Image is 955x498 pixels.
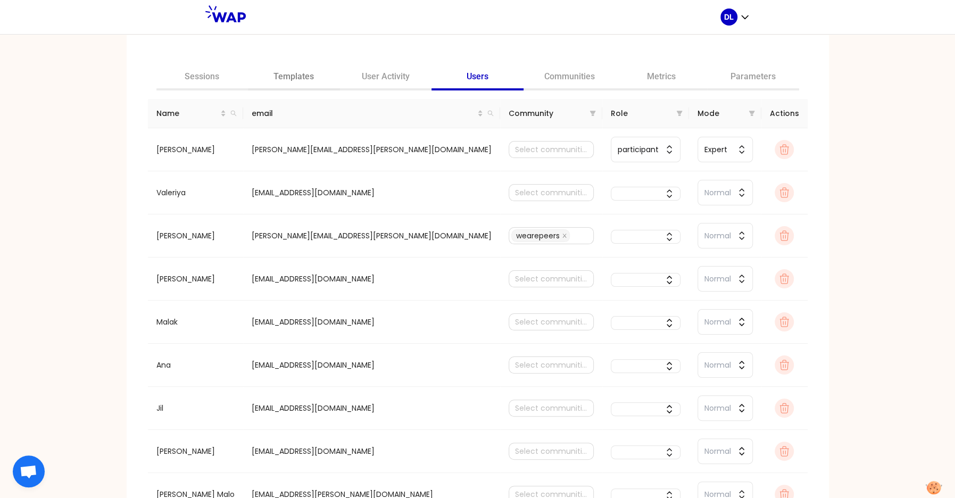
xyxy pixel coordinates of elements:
span: Normal [704,316,731,328]
span: Normal [704,402,731,414]
td: Ana [148,344,243,387]
span: search [487,110,494,117]
button: Normal [697,309,753,335]
span: close [562,233,567,239]
span: filter [589,110,596,117]
button: Normal [697,438,753,464]
button: DL [720,9,750,26]
span: Community [509,107,585,119]
a: Metrics [615,65,707,90]
button: Normal [697,223,753,248]
a: Users [431,65,524,90]
span: filter [587,105,598,121]
span: Normal [704,445,731,457]
span: wearepeers [516,230,560,242]
span: search [228,105,239,121]
button: Normal [697,266,753,292]
a: Templates [248,65,340,90]
span: search [485,105,496,121]
p: DL [724,12,734,22]
td: [EMAIL_ADDRESS][DOMAIN_NAME] [243,430,500,473]
span: Role [611,107,672,119]
td: [PERSON_NAME] [148,430,243,473]
button: participant [611,137,680,162]
a: Parameters [707,65,799,90]
span: Normal [704,359,731,371]
button: Normal [697,395,753,421]
td: [EMAIL_ADDRESS][DOMAIN_NAME] [243,301,500,344]
td: [PERSON_NAME][EMAIL_ADDRESS][PERSON_NAME][DOMAIN_NAME] [243,128,500,171]
td: [EMAIL_ADDRESS][DOMAIN_NAME] [243,171,500,214]
th: Actions [761,99,808,128]
span: search [230,110,237,117]
a: User Activity [340,65,432,90]
span: filter [674,105,685,121]
td: [PERSON_NAME][EMAIL_ADDRESS][PERSON_NAME][DOMAIN_NAME] [243,214,500,258]
td: Malak [148,301,243,344]
a: Ouvrir le chat [13,455,45,487]
span: filter [676,110,683,117]
a: Sessions [156,65,248,90]
td: [EMAIL_ADDRESS][DOMAIN_NAME] [243,387,500,430]
td: Valeriya [148,171,243,214]
td: [PERSON_NAME] [148,128,243,171]
span: email [252,107,477,119]
td: [EMAIL_ADDRESS][DOMAIN_NAME] [243,344,500,387]
td: [PERSON_NAME] [148,258,243,301]
button: Normal [697,180,753,205]
span: filter [749,110,755,117]
td: [EMAIL_ADDRESS][DOMAIN_NAME] [243,258,500,301]
span: Expert [704,144,731,155]
span: Normal [704,230,731,242]
span: filter [746,105,757,121]
span: Normal [704,273,731,285]
td: Jil [148,387,243,430]
span: wearepeers [511,229,570,242]
button: Expert [697,137,753,162]
span: Name [156,107,220,119]
td: [PERSON_NAME] [148,214,243,258]
span: Normal [704,187,731,198]
button: Normal [697,352,753,378]
span: Mode [697,107,744,119]
span: participant [618,144,659,155]
a: Communities [524,65,616,90]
